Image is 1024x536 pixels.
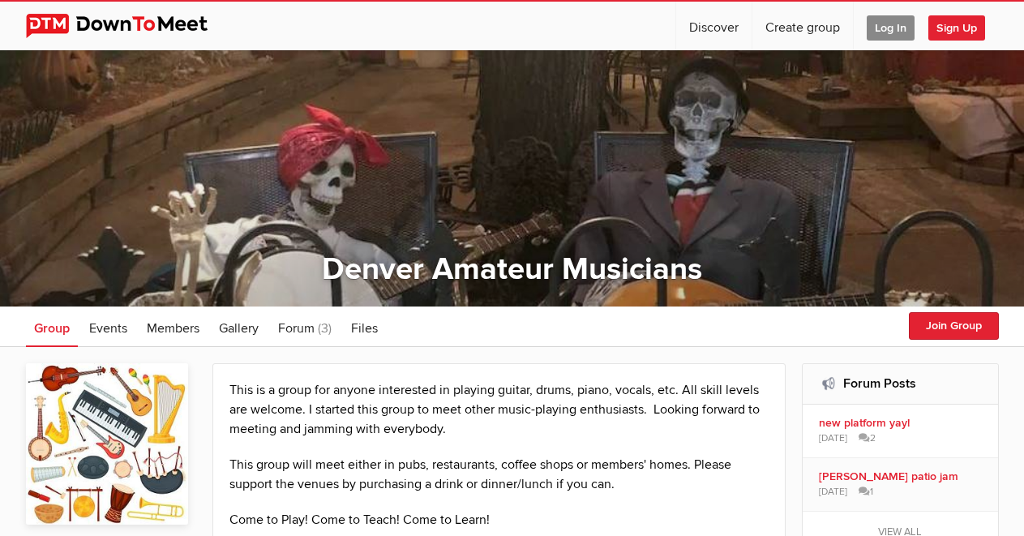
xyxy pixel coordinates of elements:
p: This group will meet either in pubs, restaurants, coffee shops or members' homes. Please support ... [229,455,769,494]
a: Files [343,307,386,347]
span: Gallery [219,320,259,337]
span: Log In [867,15,915,41]
span: 1 [859,485,873,500]
a: Forum (3) [270,307,340,347]
p: Come to Play! Come to Teach! Come to Learn! [229,510,769,530]
span: [DATE] [819,485,847,500]
a: [PERSON_NAME] patio jam [DATE] 1 [803,458,998,511]
a: new platform yay! [DATE] 2 [803,405,998,457]
a: Discover [676,2,752,50]
span: Sign Up [928,15,985,41]
span: Forum [278,320,315,337]
a: Log In [854,2,928,50]
a: Create group [752,2,853,50]
span: Group [34,320,70,337]
a: Events [81,307,135,347]
p: This is a group for anyone interested in playing guitar, drums, piano, vocals, etc. All skill lev... [229,380,769,439]
a: Gallery [211,307,267,347]
b: [PERSON_NAME] patio jam [819,470,987,484]
img: DownToMeet [26,14,233,38]
span: Files [351,320,378,337]
a: Members [139,307,208,347]
span: Members [147,320,199,337]
a: Sign Up [928,2,998,50]
span: (3) [318,320,332,337]
a: Forum Posts [843,375,916,392]
span: 2 [859,431,876,446]
img: Denver Amateur Musicians [26,363,188,525]
span: Events [89,320,127,337]
b: new platform yay! [819,416,987,431]
a: Group [26,307,78,347]
span: [DATE] [819,431,847,446]
button: Join Group [909,312,999,340]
